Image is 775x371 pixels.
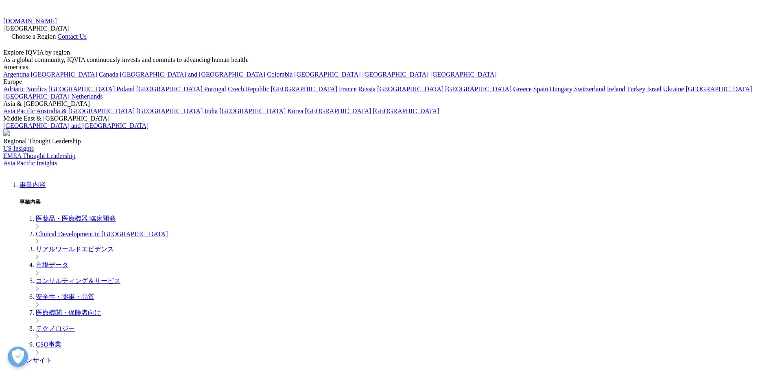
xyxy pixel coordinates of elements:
[373,108,439,114] a: [GEOGRAPHIC_DATA]
[3,160,57,167] a: Asia Pacific Insights
[3,71,29,78] a: Argentina
[607,86,625,92] a: Ireland
[57,33,87,40] a: Contact Us
[3,122,148,129] a: [GEOGRAPHIC_DATA] and [GEOGRAPHIC_DATA]
[36,261,68,268] a: 市場データ
[36,341,61,348] a: CSO事業
[36,309,101,316] a: 医療機関・保険者向け
[219,108,286,114] a: [GEOGRAPHIC_DATA]
[8,347,28,367] button: 優先設定センターを開く
[3,93,70,100] a: [GEOGRAPHIC_DATA]
[550,86,572,92] a: Hungary
[36,231,168,237] a: Clinical Development in [GEOGRAPHIC_DATA]
[3,145,34,152] a: US Insights
[3,64,772,71] div: Americas
[3,18,57,24] a: [DOMAIN_NAME]
[20,181,46,188] a: 事業内容
[20,198,772,206] h5: 事業内容
[533,86,548,92] a: Spain
[3,78,772,86] div: Europe
[228,86,269,92] a: Czech Republic
[3,25,772,32] div: [GEOGRAPHIC_DATA]
[136,86,203,92] a: [GEOGRAPHIC_DATA]
[574,86,605,92] a: Switzerland
[663,86,684,92] a: Ukraine
[287,108,303,114] a: Korea
[362,71,429,78] a: [GEOGRAPHIC_DATA]
[647,86,661,92] a: Israel
[99,71,118,78] a: Canada
[26,86,47,92] a: Nordics
[445,86,511,92] a: [GEOGRAPHIC_DATA]
[305,108,371,114] a: [GEOGRAPHIC_DATA]
[71,93,103,100] a: Netherlands
[36,108,135,114] a: Australia & [GEOGRAPHIC_DATA]
[3,115,772,122] div: Middle East & [GEOGRAPHIC_DATA]
[204,108,218,114] a: India
[3,130,10,136] img: 2093_analyzing-data-using-big-screen-display-and-laptop.png
[36,293,94,300] a: 安全性・薬事・品質
[3,152,75,159] a: EMEA Thought Leadership
[339,86,357,92] a: France
[267,71,293,78] a: Colombia
[294,71,360,78] a: [GEOGRAPHIC_DATA]
[36,277,120,284] a: コンサルティング＆サービス
[627,86,646,92] a: Turkey
[136,108,203,114] a: [GEOGRAPHIC_DATA]
[3,100,772,108] div: Asia & [GEOGRAPHIC_DATA]
[3,56,772,64] div: As a global community, IQVIA continuously invests and commits to advancing human health.
[36,325,75,332] a: テクノロジー
[513,86,531,92] a: Greece
[3,86,24,92] a: Adriatic
[377,86,443,92] a: [GEOGRAPHIC_DATA]
[48,86,115,92] a: [GEOGRAPHIC_DATA]
[36,215,116,222] a: 医薬品・医療機器 臨床開発
[204,86,226,92] a: Portugal
[120,71,265,78] a: [GEOGRAPHIC_DATA] and [GEOGRAPHIC_DATA]
[20,357,52,364] a: インサイト
[36,246,114,252] a: リアルワールドエビデンス
[116,86,134,92] a: Poland
[11,33,56,40] span: Choose a Region
[685,86,752,92] a: [GEOGRAPHIC_DATA]
[3,49,772,56] div: Explore IQVIA by region
[3,108,35,114] a: Asia Pacific
[3,138,772,145] div: Regional Thought Leadership
[31,71,97,78] a: [GEOGRAPHIC_DATA]
[430,71,497,78] a: [GEOGRAPHIC_DATA]
[271,86,337,92] a: [GEOGRAPHIC_DATA]
[358,86,376,92] a: Russia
